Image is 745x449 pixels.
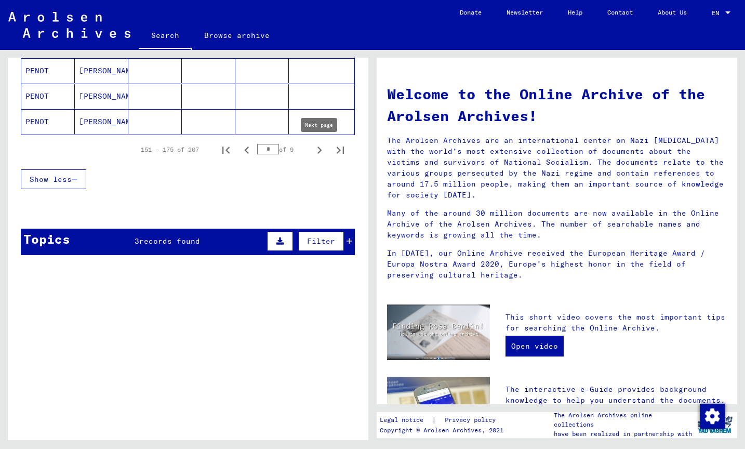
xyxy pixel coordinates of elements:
[139,23,192,50] a: Search
[30,175,72,184] span: Show less
[387,377,490,445] img: eguide.jpg
[21,109,75,134] mat-cell: PENOT
[21,84,75,109] mat-cell: PENOT
[257,144,309,154] div: of 9
[298,231,344,251] button: Filter
[8,12,130,38] img: Arolsen_neg.svg
[505,312,727,334] p: This short video covers the most important tips for searching the Online Archive.
[75,84,128,109] mat-cell: [PERSON_NAME]
[309,139,330,160] button: Next page
[236,139,257,160] button: Previous page
[387,83,727,127] h1: Welcome to the Online Archive of the Arolsen Archives!
[696,412,735,438] img: yv_logo.png
[139,236,200,246] span: records found
[380,415,508,426] div: |
[141,145,199,154] div: 151 – 175 of 207
[387,208,727,241] p: Many of the around 30 million documents are now available in the Online Archive of the Arolsen Ar...
[307,236,335,246] span: Filter
[21,58,75,83] mat-cell: PENOT
[554,429,693,439] p: have been realized in partnership with
[135,236,139,246] span: 3
[21,169,86,189] button: Show less
[380,415,432,426] a: Legal notice
[387,305,490,361] img: video.jpg
[387,248,727,281] p: In [DATE], our Online Archive received the European Heritage Award / Europa Nostra Award 2020, Eu...
[712,9,723,17] span: EN
[75,58,128,83] mat-cell: [PERSON_NAME]
[23,230,70,248] div: Topics
[436,415,508,426] a: Privacy policy
[380,426,508,435] p: Copyright © Arolsen Archives, 2021
[387,135,727,201] p: The Arolsen Archives are an international center on Nazi [MEDICAL_DATA] with the world’s most ext...
[505,384,727,439] p: The interactive e-Guide provides background knowledge to help you understand the documents. It in...
[700,404,725,429] img: Change consent
[330,139,351,160] button: Last page
[216,139,236,160] button: First page
[75,109,128,134] mat-cell: [PERSON_NAME]
[505,336,564,356] a: Open video
[554,411,693,429] p: The Arolsen Archives online collections
[192,23,282,48] a: Browse archive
